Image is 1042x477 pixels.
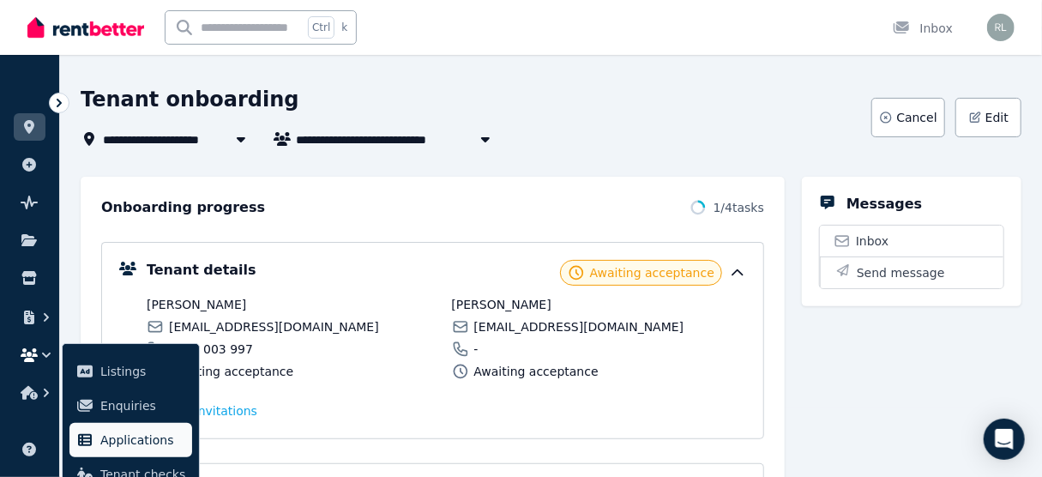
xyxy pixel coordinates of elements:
span: - [474,341,479,358]
a: Applications [69,423,192,457]
div: Inbox [893,20,953,37]
span: Send message [857,264,945,281]
h1: Tenant onboarding [81,86,299,113]
span: Awaiting acceptance [590,264,714,281]
button: Cancel [871,98,944,137]
span: k [341,21,347,34]
h5: Tenant details [147,260,256,281]
span: Awaiting acceptance [474,363,599,380]
span: [EMAIL_ADDRESS][DOMAIN_NAME] [169,318,379,335]
span: [PERSON_NAME] [147,296,442,313]
span: [PERSON_NAME] [452,296,747,313]
h5: Messages [846,194,922,214]
span: Applications [100,430,185,450]
span: 0498 003 997 [169,341,253,358]
img: RentBetter [27,15,144,40]
button: Edit [955,98,1021,137]
span: Ctrl [308,16,334,39]
span: 1 / 4 tasks [714,199,764,216]
h2: Onboarding progress [101,197,265,218]
span: [EMAIL_ADDRESS][DOMAIN_NAME] [474,318,684,335]
a: Enquiries [69,389,192,423]
button: Resend invitations [147,402,257,420]
span: Enquiries [100,395,185,416]
span: Resend invitation s [147,402,257,420]
a: Listings [69,354,192,389]
img: Revital Lurie [987,14,1015,41]
span: Listings [100,361,185,382]
button: Send message [820,257,1003,288]
span: Inbox [856,232,888,250]
span: Awaiting acceptance [169,363,293,380]
div: Open Intercom Messenger [984,419,1025,460]
span: Cancel [896,109,937,126]
a: Inbox [820,226,1003,257]
span: Edit [985,109,1009,126]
